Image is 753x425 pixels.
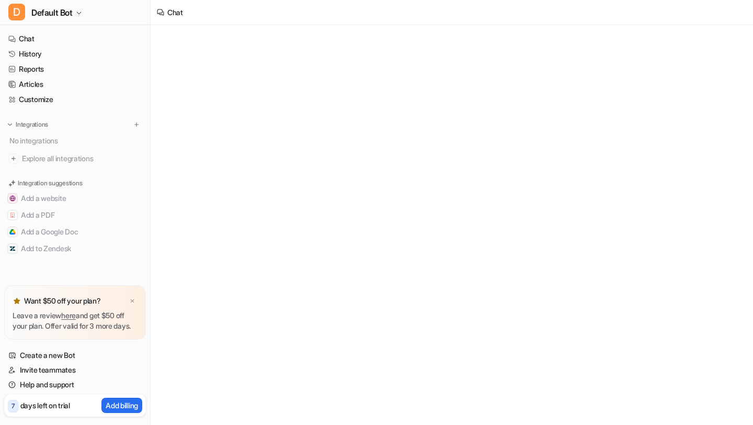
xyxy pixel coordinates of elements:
a: Reports [4,62,146,76]
button: Add billing [101,398,142,413]
img: explore all integrations [8,153,19,164]
button: Add a PDFAdd a PDF [4,207,146,223]
p: Integrations [16,120,48,129]
img: menu_add.svg [133,121,140,128]
img: Add a website [9,195,16,202]
img: Add to Zendesk [9,245,16,252]
button: Add to ZendeskAdd to Zendesk [4,240,146,257]
p: days left on trial [20,400,70,411]
p: Want $50 off your plan? [24,296,101,306]
button: Add a Google DocAdd a Google Doc [4,223,146,240]
a: Invite teammates [4,363,146,377]
img: star [13,297,21,305]
span: D [8,4,25,20]
div: No integrations [6,132,146,149]
div: Chat [167,7,183,18]
p: Leave a review and get $50 off your plan. Offer valid for 3 more days. [13,310,138,331]
a: History [4,47,146,61]
a: Articles [4,77,146,92]
a: Explore all integrations [4,151,146,166]
span: Default Bot [31,5,73,20]
a: here [61,311,76,320]
p: Integration suggestions [18,178,82,188]
span: Explore all integrations [22,150,142,167]
a: Chat [4,31,146,46]
p: 7 [12,401,15,411]
img: Add a Google Doc [9,229,16,235]
a: Customize [4,92,146,107]
a: Help and support [4,377,146,392]
img: Add a PDF [9,212,16,218]
p: Add billing [106,400,138,411]
button: Integrations [4,119,51,130]
img: expand menu [6,121,14,128]
a: Create a new Bot [4,348,146,363]
button: Add a websiteAdd a website [4,190,146,207]
img: x [129,298,135,305]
